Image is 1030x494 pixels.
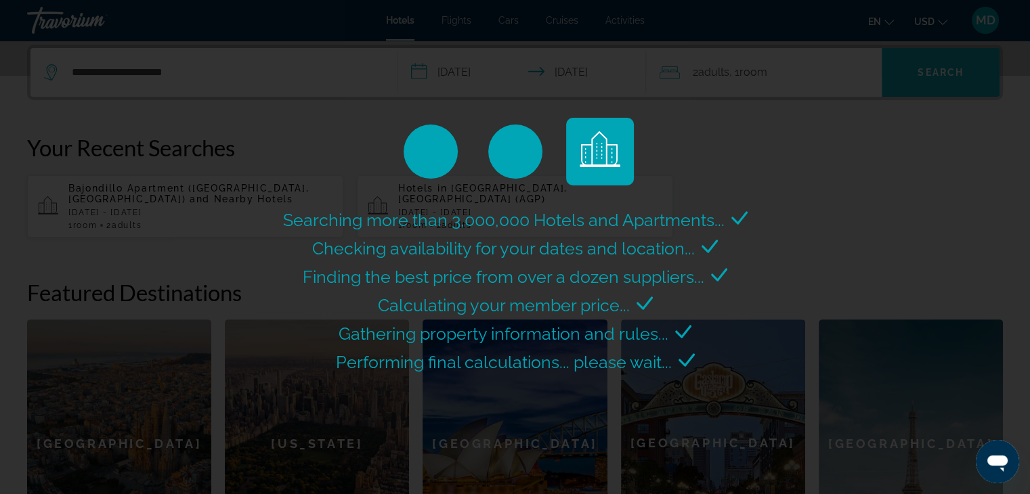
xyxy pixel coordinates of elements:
[312,238,695,259] span: Checking availability for your dates and location...
[976,440,1019,483] iframe: Bouton de lancement de la fenêtre de messagerie
[336,352,672,372] span: Performing final calculations... please wait...
[283,210,725,230] span: Searching more than 3,000,000 Hotels and Apartments...
[303,267,704,287] span: Finding the best price from over a dozen suppliers...
[378,295,630,315] span: Calculating your member price...
[339,323,668,344] span: Gathering property information and rules...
